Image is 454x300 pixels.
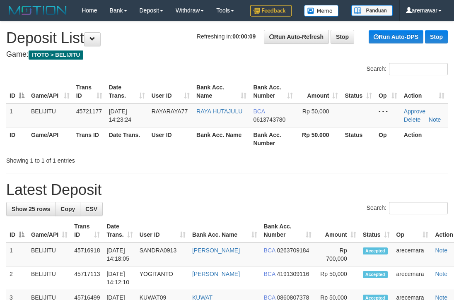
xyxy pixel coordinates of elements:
th: Op: activate to sort column ascending [375,80,401,103]
a: RAYA HUTAJULU [196,108,242,115]
th: ID [6,127,28,151]
span: BCA [253,108,265,115]
th: Bank Acc. Name [193,127,250,151]
td: arecemara [393,242,432,266]
a: CSV [80,202,103,216]
a: [PERSON_NAME] [192,247,240,254]
th: Game/API: activate to sort column ascending [28,219,71,242]
td: BELIJITU [28,242,71,266]
span: Show 25 rows [12,206,50,212]
span: Accepted [363,247,388,254]
th: Bank Acc. Name: activate to sort column ascending [193,80,250,103]
th: User ID [148,127,193,151]
img: Feedback.jpg [250,5,292,17]
span: RAYARAYA77 [152,108,188,115]
span: Copy 4191309116 to clipboard [277,271,309,277]
span: Accepted [363,271,388,278]
span: Refreshing in: [197,33,256,40]
th: Status: activate to sort column ascending [360,219,393,242]
label: Search: [367,63,448,75]
a: Approve [404,108,425,115]
a: [PERSON_NAME] [192,271,240,277]
a: Delete [404,116,420,123]
th: User ID: activate to sort column ascending [148,80,193,103]
h1: Deposit List [6,30,448,46]
h4: Game: [6,50,448,59]
div: Showing 1 to 1 of 1 entries [6,153,183,165]
th: Game/API [28,127,73,151]
label: Search: [367,202,448,214]
input: Search: [389,63,448,75]
th: User ID: activate to sort column ascending [136,219,189,242]
span: BCA [264,247,275,254]
td: Rp 700,000 [315,242,360,266]
h1: Latest Deposit [6,182,448,198]
th: Bank Acc. Number [250,127,296,151]
a: Copy [55,202,80,216]
td: 1 [6,242,28,266]
th: ID: activate to sort column descending [6,219,28,242]
td: - - - [375,103,401,127]
td: 45717113 [71,266,103,290]
span: 45721177 [76,108,102,115]
th: ID: activate to sort column descending [6,80,28,103]
td: [DATE] 14:12:10 [103,266,136,290]
strong: 00:00:09 [232,33,256,40]
span: BCA [264,271,275,277]
td: 1 [6,103,28,127]
a: Run Auto-Refresh [264,30,329,44]
a: Note [435,271,447,277]
th: Amount: activate to sort column ascending [296,80,341,103]
td: 2 [6,266,28,290]
th: Op: activate to sort column ascending [393,219,432,242]
span: Copy 0613743780 to clipboard [253,116,285,123]
th: Bank Acc. Name: activate to sort column ascending [189,219,261,242]
a: Stop [425,30,448,43]
th: Game/API: activate to sort column ascending [28,80,73,103]
th: Op [375,127,401,151]
th: Action [401,127,448,151]
span: Copy [60,206,75,212]
span: ITOTO > BELIJITU [29,50,83,60]
th: Bank Acc. Number: activate to sort column ascending [250,80,296,103]
td: 45716918 [71,242,103,266]
td: BELIJITU [28,266,71,290]
th: Date Trans.: activate to sort column ascending [106,80,148,103]
th: Trans ID: activate to sort column ascending [73,80,106,103]
th: Action: activate to sort column ascending [401,80,448,103]
span: [DATE] 14:23:24 [109,108,132,123]
a: Note [429,116,441,123]
input: Search: [389,202,448,214]
th: Date Trans. [106,127,148,151]
th: Date Trans.: activate to sort column ascending [103,219,136,242]
th: Trans ID [73,127,106,151]
a: Stop [331,30,354,44]
span: Copy 0263709184 to clipboard [277,247,309,254]
img: Button%20Memo.svg [304,5,339,17]
td: BELIJITU [28,103,73,127]
a: Note [435,247,447,254]
td: YOGITANTO [136,266,189,290]
th: Status [341,127,375,151]
th: Bank Acc. Number: activate to sort column ascending [261,219,315,242]
td: Rp 50,000 [315,266,360,290]
th: Status: activate to sort column ascending [341,80,375,103]
th: Amount: activate to sort column ascending [315,219,360,242]
td: arecemara [393,266,432,290]
td: SANDRA0913 [136,242,189,266]
img: MOTION_logo.png [6,4,69,17]
th: Trans ID: activate to sort column ascending [71,219,103,242]
img: panduan.png [351,5,393,16]
th: Rp 50.000 [296,127,341,151]
td: [DATE] 14:18:05 [103,242,136,266]
a: Show 25 rows [6,202,56,216]
a: Run Auto-DPS [369,30,423,43]
span: CSV [85,206,97,212]
span: Rp 50,000 [302,108,329,115]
